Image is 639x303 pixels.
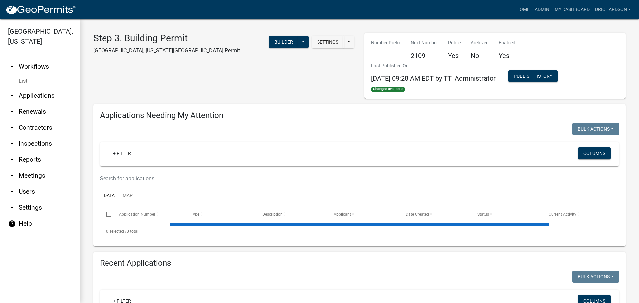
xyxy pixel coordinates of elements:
[262,212,283,217] span: Description
[514,3,532,16] a: Home
[269,36,298,48] button: Builder
[572,123,619,135] button: Bulk Actions
[100,111,619,120] h4: Applications Needing My Attention
[100,258,619,268] h4: Recent Applications
[371,87,405,92] span: Changes available
[499,52,515,60] h5: Yes
[119,185,137,207] a: Map
[578,147,611,159] button: Columns
[119,212,155,217] span: Application Number
[184,206,256,222] datatable-header-cell: Type
[8,188,16,196] i: arrow_drop_down
[312,36,344,48] button: Settings
[448,52,461,60] h5: Yes
[100,172,531,185] input: Search for applications
[532,3,552,16] a: Admin
[8,156,16,164] i: arrow_drop_down
[471,39,489,46] p: Archived
[471,206,542,222] datatable-header-cell: Status
[112,206,184,222] datatable-header-cell: Application Number
[8,92,16,100] i: arrow_drop_down
[508,70,558,82] button: Publish History
[552,3,592,16] a: My Dashboard
[542,206,614,222] datatable-header-cell: Current Activity
[499,39,515,46] p: Enabled
[448,39,461,46] p: Public
[93,33,240,44] h3: Step 3. Building Permit
[100,223,619,240] div: 0 total
[93,47,240,55] p: [GEOGRAPHIC_DATA], [US_STATE][GEOGRAPHIC_DATA] Permit
[477,212,489,217] span: Status
[406,212,429,217] span: Date Created
[8,140,16,148] i: arrow_drop_down
[549,212,576,217] span: Current Activity
[572,271,619,283] button: Bulk Actions
[399,206,471,222] datatable-header-cell: Date Created
[8,204,16,212] i: arrow_drop_down
[100,206,112,222] datatable-header-cell: Select
[100,185,119,207] a: Data
[371,75,496,82] span: [DATE] 09:28 AM EDT by TT_Administrator
[8,172,16,180] i: arrow_drop_down
[108,147,136,159] a: + Filter
[327,206,399,222] datatable-header-cell: Applicant
[334,212,351,217] span: Applicant
[191,212,199,217] span: Type
[8,63,16,71] i: arrow_drop_up
[8,124,16,132] i: arrow_drop_down
[106,229,127,234] span: 0 selected /
[592,3,634,16] a: drichardson
[411,39,438,46] p: Next Number
[256,206,327,222] datatable-header-cell: Description
[371,62,496,69] p: Last Published On
[8,108,16,116] i: arrow_drop_down
[411,52,438,60] h5: 2109
[508,74,558,79] wm-modal-confirm: Workflow Publish History
[8,220,16,227] i: help
[371,39,401,46] p: Number Prefix
[471,52,489,60] h5: No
